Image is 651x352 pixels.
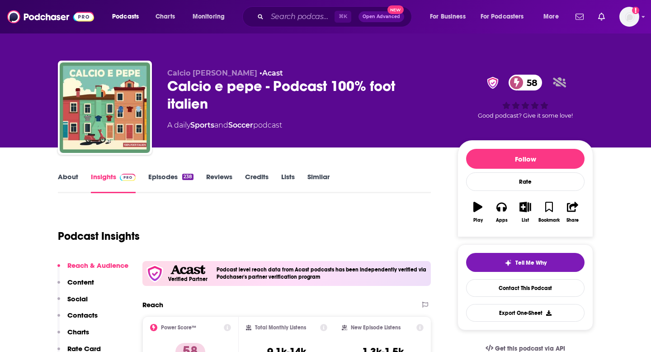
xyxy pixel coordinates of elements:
a: Show notifications dropdown [594,9,609,24]
p: Contacts [67,311,98,319]
span: Logged in as NicolaLynch [619,7,639,27]
span: Open Advanced [363,14,400,19]
h2: Power Score™ [161,324,196,331]
button: Play [466,196,490,228]
span: For Podcasters [481,10,524,23]
a: Lists [281,172,295,193]
img: Calcio e pepe - Podcast 100% foot italien [60,62,150,153]
button: Reach & Audience [57,261,128,278]
button: List [514,196,537,228]
a: Charts [150,10,180,24]
a: Sports [190,121,214,129]
button: Content [57,278,94,295]
h1: Podcast Insights [58,229,140,243]
img: Podchaser Pro [120,174,136,181]
span: Podcasts [112,10,139,23]
button: open menu [186,10,236,24]
a: InsightsPodchaser Pro [91,172,136,193]
img: verfied icon [146,265,164,282]
button: open menu [424,10,477,24]
a: Reviews [206,172,232,193]
div: Apps [496,218,508,223]
p: Charts [67,328,89,336]
div: Bookmark [538,218,560,223]
a: Episodes238 [148,172,193,193]
span: Good podcast? Give it some love! [478,112,573,119]
button: open menu [537,10,570,24]
img: Acast [170,265,205,275]
a: 58 [509,75,542,90]
h2: New Episode Listens [351,324,401,331]
button: Social [57,295,88,311]
span: More [543,10,559,23]
div: A daily podcast [167,120,282,131]
a: Credits [245,172,269,193]
button: Follow [466,149,585,169]
h2: Reach [142,300,163,309]
span: For Business [430,10,466,23]
h5: Verified Partner [168,276,208,282]
div: Search podcasts, credits, & more... [251,6,420,27]
span: Monitoring [193,10,225,23]
button: Open AdvancedNew [359,11,404,22]
button: Contacts [57,311,98,328]
button: tell me why sparkleTell Me Why [466,253,585,272]
button: Export One-Sheet [466,304,585,322]
div: Rate [466,172,585,191]
div: Play [473,218,483,223]
div: 238 [182,174,193,180]
img: Podchaser - Follow, Share and Rate Podcasts [7,8,94,25]
button: open menu [106,10,151,24]
span: Charts [156,10,175,23]
div: Share [566,218,579,223]
h4: Podcast level reach data from Acast podcasts has been independently verified via Podchaser's part... [217,266,427,280]
span: Tell Me Why [515,259,547,266]
p: Content [67,278,94,286]
span: New [387,5,404,14]
button: Apps [490,196,513,228]
h2: Total Monthly Listens [255,324,306,331]
span: ⌘ K [335,11,351,23]
img: verified Badge [484,77,501,89]
a: Acast [262,69,283,77]
div: verified Badge58Good podcast? Give it some love! [458,69,593,125]
span: Calcio [PERSON_NAME] [167,69,257,77]
button: Charts [57,328,89,344]
span: 58 [518,75,542,90]
span: • [259,69,283,77]
img: tell me why sparkle [505,259,512,266]
svg: Add a profile image [632,7,639,14]
div: List [522,218,529,223]
button: Bookmark [537,196,561,228]
a: Show notifications dropdown [572,9,587,24]
a: Contact This Podcast [466,279,585,297]
button: open menu [475,10,537,24]
button: Share [561,196,585,228]
p: Social [67,295,88,303]
img: User Profile [619,7,639,27]
a: Soccer [228,121,253,129]
span: and [214,121,228,129]
a: Similar [307,172,330,193]
input: Search podcasts, credits, & more... [267,10,335,24]
p: Reach & Audience [67,261,128,270]
button: Show profile menu [619,7,639,27]
a: About [58,172,78,193]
